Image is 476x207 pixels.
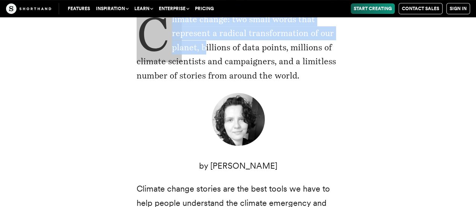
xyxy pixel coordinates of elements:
[156,3,192,14] button: Enterprise
[192,3,217,14] a: Pricing
[65,3,93,14] a: Features
[446,3,470,14] a: Sign in
[131,3,156,14] button: Learn
[6,3,51,14] img: The Craft
[351,3,395,14] a: Start Creating
[93,3,131,14] button: Inspiration
[398,3,443,14] a: Contact Sales
[137,159,340,173] p: by [PERSON_NAME]
[137,12,340,83] p: Climate change: two small words that represent a radical transformation of our planet, billions o...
